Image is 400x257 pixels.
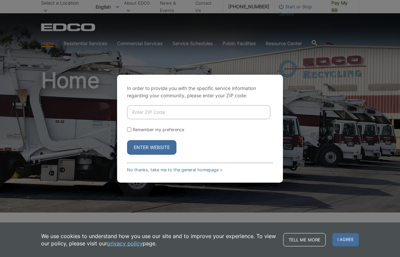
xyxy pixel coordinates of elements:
p: In order to provide you with the specific service information regarding your community, please en... [127,85,273,99]
input: Enter ZIP Code [127,105,270,119]
a: privacy policy [107,240,143,247]
label: Remember my preference [133,127,184,132]
button: Enter Website [127,140,176,155]
a: No thanks, take me to the general homepage > [127,167,223,172]
span: I agree [332,233,359,246]
a: Tell me more [283,233,326,246]
p: We use cookies to understand how you use our site and to improve your experience. To view our pol... [41,232,277,247]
